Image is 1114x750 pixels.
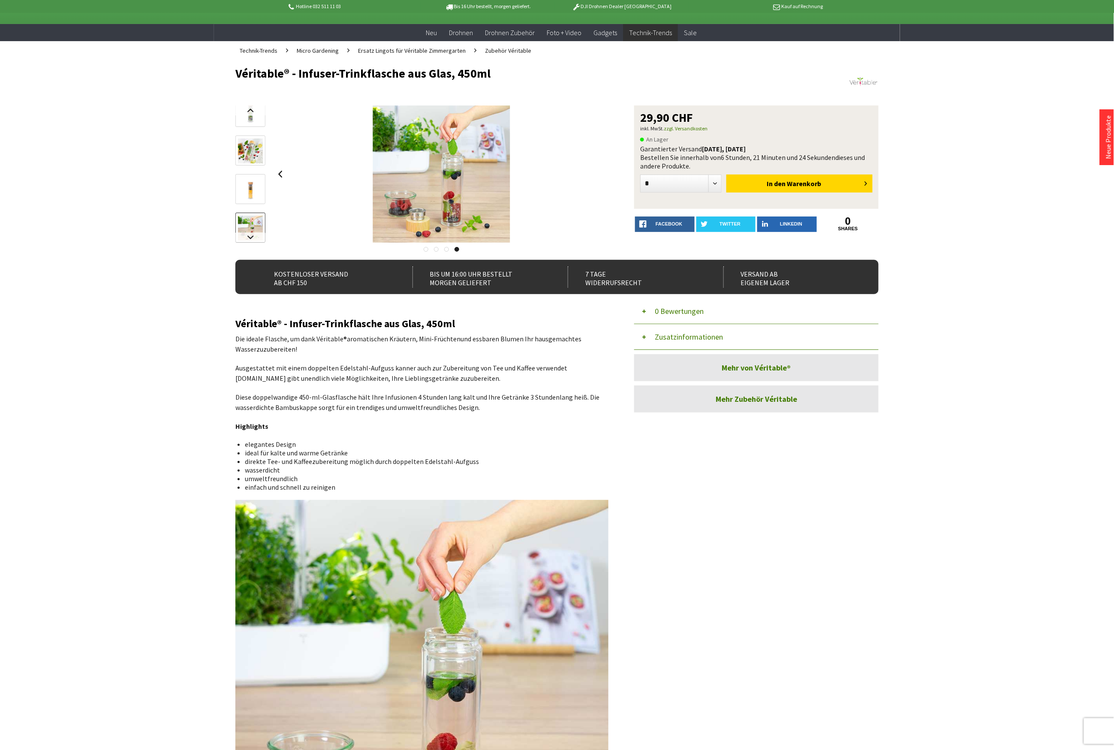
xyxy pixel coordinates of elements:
[354,41,470,60] a: Ersatz Lingots für Véritable Zimmergarten
[292,41,343,60] a: Micro Gardening
[723,266,860,288] div: Versand ab eigenem Lager
[767,179,786,188] span: In den
[684,28,697,37] span: Sale
[245,483,602,491] li: einfach und schnell zu reinigen
[623,24,678,42] a: Technik-Trends
[479,24,541,42] a: Drohnen Zubehör
[443,24,479,42] a: Drohnen
[640,111,693,123] span: 29,90 CHF
[787,179,822,188] span: Warenkorb
[664,125,708,132] a: zzgl. Versandkosten
[412,266,549,288] div: Bis um 16:00 Uhr bestellt Morgen geliefert
[245,474,602,483] li: umweltfreundlich
[819,226,878,232] a: shares
[235,392,608,413] p: Diese doppelwandige 450-ml-Glasflasche hält Ihre Infusionen 4 Stunden lang kalt und Ihre Getränke...
[689,1,823,12] p: Kauf auf Rechnung
[245,457,602,466] li: direkte Tee- und Kaffeezubereitung möglich durch doppelten Edelstahl-Aufguss
[696,217,756,232] a: twitter
[421,1,555,12] p: Bis 16 Uhr bestellt, morgen geliefert.
[568,266,705,288] div: 7 Tage Widerrufsrecht
[245,449,602,457] li: ideal für kalte und warme Getränke
[481,41,536,60] a: Zubehör Véritable
[587,24,623,42] a: Gadgets
[629,28,672,37] span: Technik-Trends
[420,24,443,42] a: Neu
[426,28,437,37] span: Neu
[1104,115,1113,159] a: Neue Produkte
[635,217,695,232] a: facebook
[235,41,282,60] a: Technik-Trends
[547,28,581,37] span: Foto + Video
[634,298,879,324] button: 0 Bewertungen
[245,440,602,449] li: elegantes Design
[297,47,339,54] span: Micro Gardening
[720,221,741,226] span: twitter
[245,466,602,474] li: wasserdicht
[819,217,878,226] a: 0
[678,24,703,42] a: Sale
[640,134,668,145] span: An Lager
[287,1,421,12] p: Hotline 032 511 11 03
[634,324,879,350] button: Zusatzinformationen
[634,386,879,413] a: Mehr Zubehör Véritable
[235,334,608,354] p: Die ideale Flasche, um dank Véritable®aromatischen Kräutern, Mini-Früchtenund essbaren Blumen Ihr...
[358,47,466,54] span: Ersatz Lingots für Véritable Zimmergarten
[640,145,873,170] div: Garantierter Versand Bestellen Sie innerhalb von dieses und andere Produkte.
[541,24,587,42] a: Foto + Video
[235,318,608,329] h2: Véritable® - Infuser-Trinkflasche aus Glas, 450ml
[235,67,750,80] h1: Véritable® - Infuser-Trinkflasche aus Glas, 450ml
[780,221,802,226] span: LinkedIn
[240,47,277,54] span: Technik-Trends
[485,47,531,54] span: Zubehör Véritable
[656,221,682,226] span: facebook
[849,67,879,97] img: Véritable®
[593,28,617,37] span: Gadgets
[235,363,608,383] p: Ausgestattet mit einem doppelten Edelstahl-Aufguss kanner auch zur Zubereitung von Tee und Kaffee...
[757,217,817,232] a: LinkedIn
[640,123,873,134] p: inkl. MwSt.
[449,28,473,37] span: Drohnen
[634,354,879,381] a: Mehr von Véritable®
[485,28,535,37] span: Drohnen Zubehör
[702,145,746,153] b: [DATE], [DATE]
[721,153,835,162] span: 6 Stunden, 21 Minuten und 24 Sekunden
[235,422,268,431] strong: Highlights
[555,1,689,12] p: DJI Drohnen Dealer [GEOGRAPHIC_DATA]
[726,175,873,193] button: In den Warenkorb
[257,266,394,288] div: Kostenloser Versand ab CHF 150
